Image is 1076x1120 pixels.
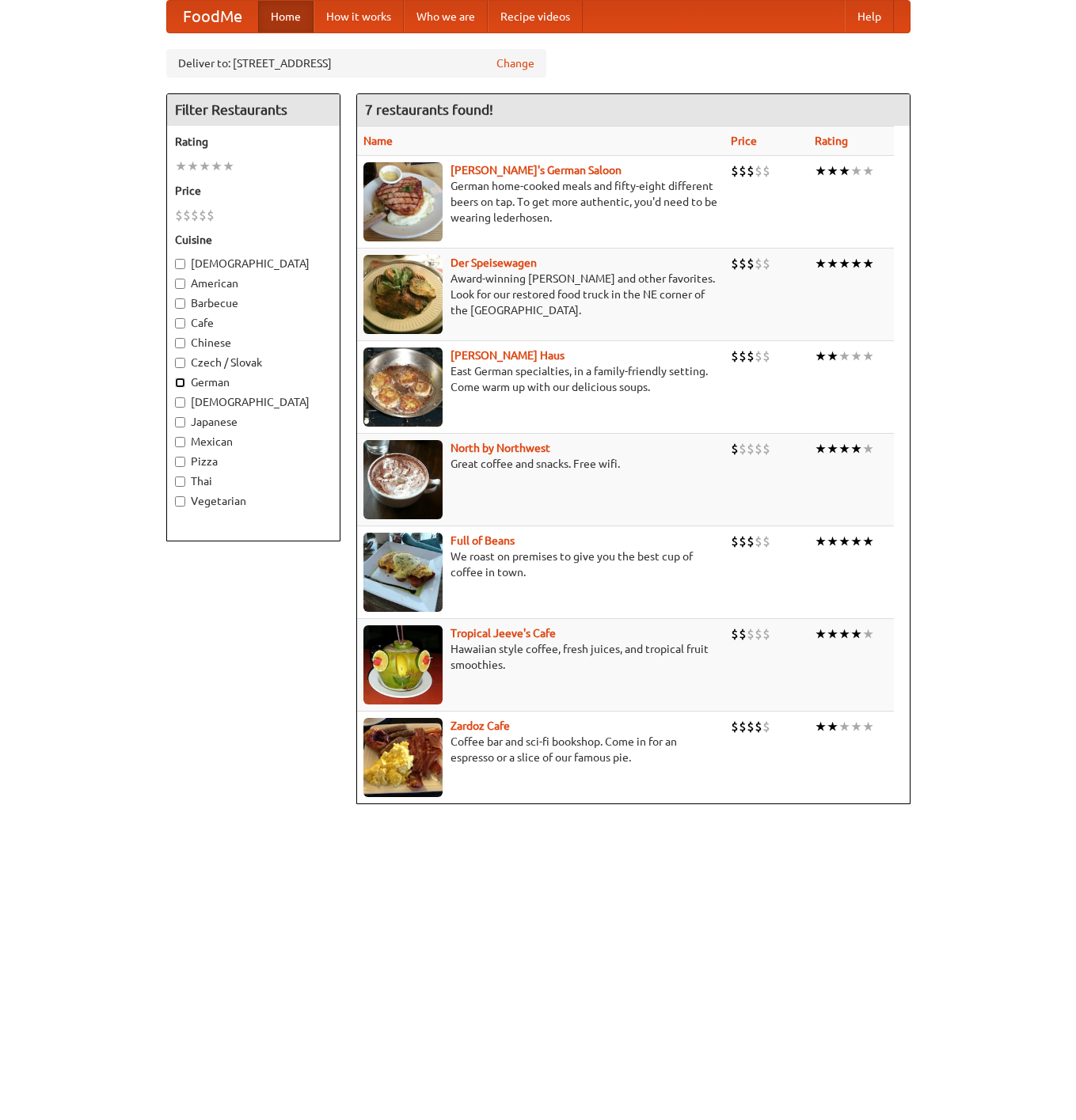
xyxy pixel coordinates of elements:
img: north.jpg [363,440,443,519]
p: German home-cooked meals and fifty-eight different beers on tap. To get more authentic, you'd nee... [363,178,718,226]
li: ★ [862,718,874,735]
p: We roast on premises to give you the best cup of coffee in town. [363,549,718,580]
input: Japanese [175,417,185,427]
input: Barbecue [175,298,185,309]
label: Barbecue [175,295,332,311]
li: ★ [827,718,838,735]
h5: Rating [175,134,332,150]
li: $ [747,718,755,735]
b: North by Northwest [451,442,550,454]
li: $ [731,718,739,735]
div: Deliver to: [STREET_ADDRESS] [166,49,546,78]
li: $ [191,207,199,224]
img: jeeves.jpg [363,625,443,704]
li: $ [755,255,762,272]
input: [DEMOGRAPHIC_DATA] [175,259,185,269]
li: $ [731,255,739,272]
a: Help [845,1,894,32]
li: ★ [815,162,827,180]
li: ★ [827,440,838,457]
li: ★ [211,158,222,175]
label: Czech / Slovak [175,355,332,370]
a: FoodMe [167,1,258,32]
li: ★ [838,440,850,457]
input: Pizza [175,457,185,467]
a: Rating [815,135,848,147]
p: Hawaiian style coffee, fresh juices, and tropical fruit smoothies. [363,641,718,673]
li: ★ [850,625,862,643]
li: $ [175,207,183,224]
li: ★ [815,255,827,272]
li: ★ [862,255,874,272]
li: ★ [222,158,234,175]
li: $ [199,207,207,224]
li: ★ [862,533,874,550]
a: How it works [314,1,404,32]
li: $ [747,440,755,457]
li: ★ [862,347,874,365]
input: Thai [175,476,185,487]
li: $ [762,625,770,643]
img: esthers.jpg [363,162,443,241]
li: $ [747,255,755,272]
li: $ [731,440,739,457]
a: Change [496,55,534,71]
li: ★ [850,440,862,457]
li: $ [739,255,747,272]
label: Mexican [175,434,332,450]
li: $ [739,347,747,365]
input: [DEMOGRAPHIC_DATA] [175,397,185,408]
b: Der Speisewagen [451,256,537,269]
li: $ [762,347,770,365]
a: [PERSON_NAME]'s German Saloon [451,164,622,177]
li: ★ [815,625,827,643]
li: $ [747,533,755,550]
li: $ [762,440,770,457]
label: Pizza [175,454,332,469]
li: ★ [850,533,862,550]
li: $ [755,718,762,735]
li: $ [183,207,191,224]
li: ★ [827,533,838,550]
label: [DEMOGRAPHIC_DATA] [175,256,332,271]
li: ★ [815,440,827,457]
label: [DEMOGRAPHIC_DATA] [175,394,332,410]
li: ★ [827,255,838,272]
li: ★ [815,718,827,735]
input: Vegetarian [175,496,185,507]
input: Chinese [175,338,185,348]
li: $ [739,625,747,643]
a: Tropical Jeeve's Cafe [451,627,556,640]
img: kohlhaus.jpg [363,347,443,427]
li: $ [755,162,762,180]
li: $ [739,440,747,457]
li: $ [755,625,762,643]
li: ★ [850,162,862,180]
li: $ [747,162,755,180]
li: $ [747,625,755,643]
li: ★ [850,255,862,272]
a: Home [258,1,314,32]
li: ★ [850,347,862,365]
label: German [175,374,332,390]
li: ★ [838,162,850,180]
li: ★ [862,625,874,643]
li: ★ [838,718,850,735]
li: $ [762,255,770,272]
li: ★ [850,718,862,735]
a: Full of Beans [451,534,515,547]
li: $ [755,347,762,365]
a: Who we are [404,1,488,32]
p: East German specialties, in a family-friendly setting. Come warm up with our delicious soups. [363,363,718,395]
li: ★ [827,162,838,180]
input: American [175,279,185,289]
a: [PERSON_NAME] Haus [451,349,565,362]
label: Cafe [175,315,332,331]
input: Czech / Slovak [175,358,185,368]
h5: Cuisine [175,232,332,248]
li: $ [762,533,770,550]
input: Mexican [175,437,185,447]
li: ★ [175,158,187,175]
